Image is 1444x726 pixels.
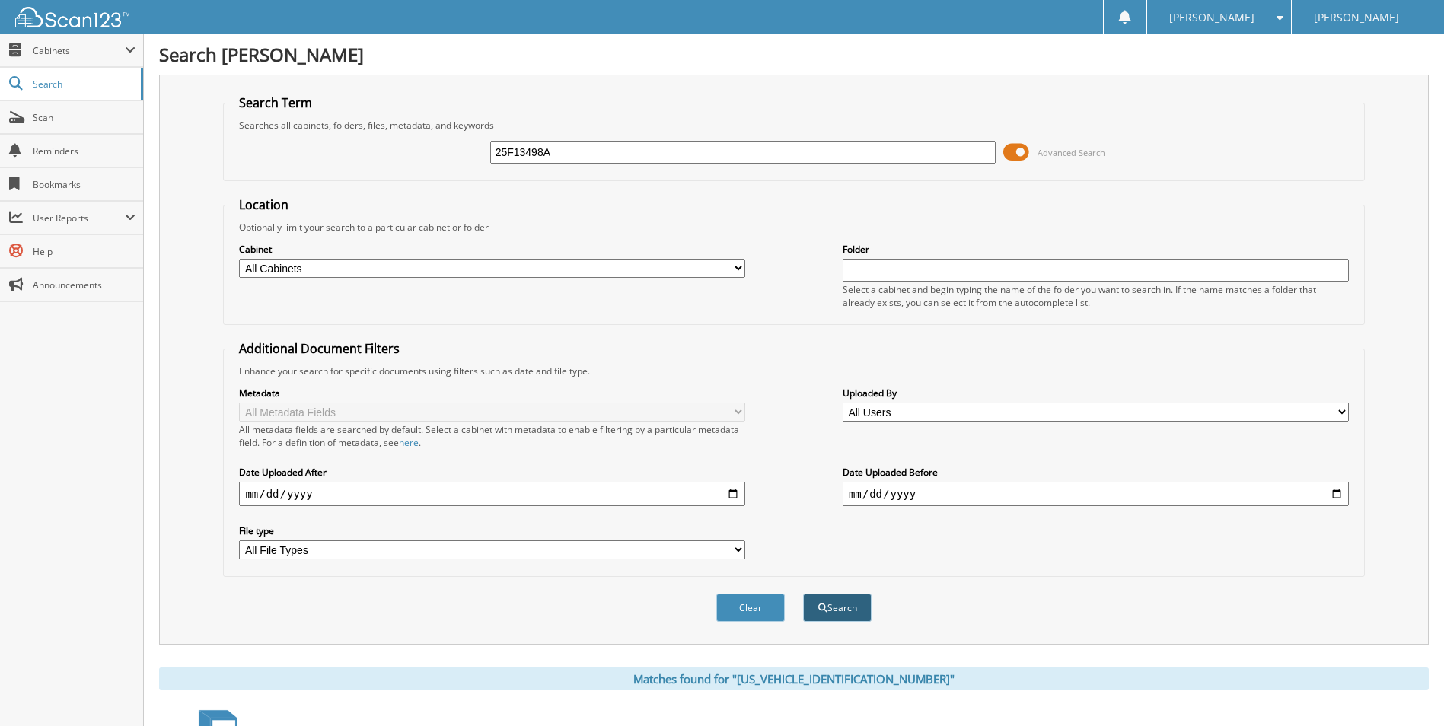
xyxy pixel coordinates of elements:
label: Date Uploaded After [239,466,745,479]
div: Matches found for "[US_VEHICLE_IDENTIFICATION_NUMBER]" [159,667,1429,690]
button: Search [803,594,872,622]
img: scan123-logo-white.svg [15,7,129,27]
button: Clear [716,594,785,622]
div: Optionally limit your search to a particular cabinet or folder [231,221,1356,234]
span: Cabinets [33,44,125,57]
span: [PERSON_NAME] [1314,13,1399,22]
a: here [399,436,419,449]
span: [PERSON_NAME] [1169,13,1254,22]
h1: Search [PERSON_NAME] [159,42,1429,67]
span: Help [33,245,135,258]
label: File type [239,524,745,537]
label: Uploaded By [843,387,1349,400]
div: Enhance your search for specific documents using filters such as date and file type. [231,365,1356,377]
legend: Location [231,196,296,213]
span: Scan [33,111,135,124]
legend: Search Term [231,94,320,111]
legend: Additional Document Filters [231,340,407,357]
span: Announcements [33,279,135,291]
label: Date Uploaded Before [843,466,1349,479]
div: Select a cabinet and begin typing the name of the folder you want to search in. If the name match... [843,283,1349,309]
input: start [239,482,745,506]
div: All metadata fields are searched by default. Select a cabinet with metadata to enable filtering b... [239,423,745,449]
label: Metadata [239,387,745,400]
span: Search [33,78,133,91]
input: end [843,482,1349,506]
label: Folder [843,243,1349,256]
span: Bookmarks [33,178,135,191]
span: Reminders [33,145,135,158]
div: Searches all cabinets, folders, files, metadata, and keywords [231,119,1356,132]
label: Cabinet [239,243,745,256]
iframe: Chat Widget [1368,653,1444,726]
span: Advanced Search [1038,147,1105,158]
span: User Reports [33,212,125,224]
